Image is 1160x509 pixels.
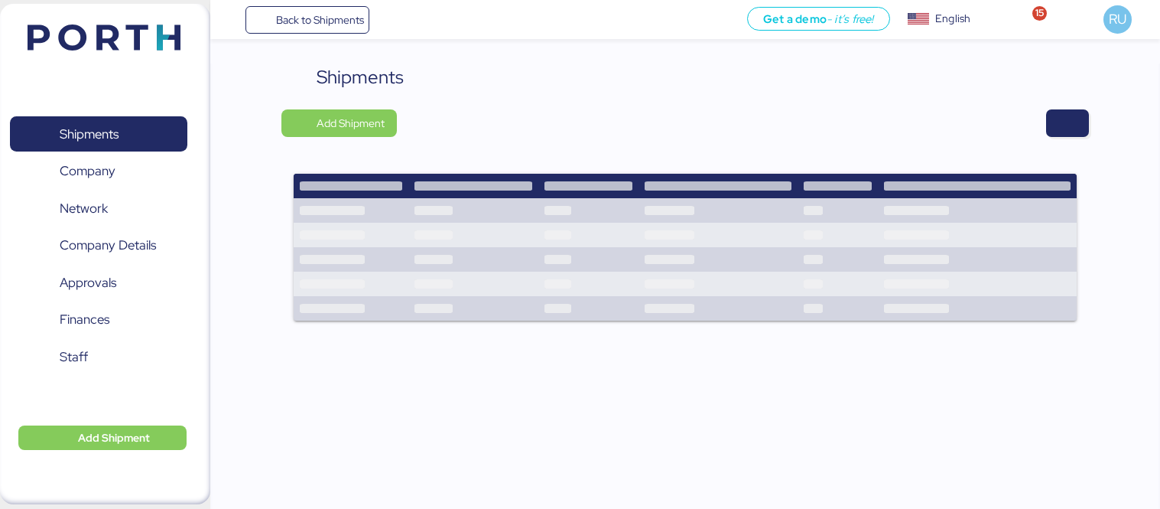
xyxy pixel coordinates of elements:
[60,346,88,368] span: Staff
[18,426,187,450] button: Add Shipment
[281,109,397,137] button: Add Shipment
[935,11,970,27] div: English
[78,429,150,447] span: Add Shipment
[317,114,385,132] span: Add Shipment
[60,234,156,256] span: Company Details
[1109,9,1126,29] span: RU
[10,302,187,338] a: Finances
[219,7,245,33] button: Menu
[60,160,115,182] span: Company
[245,6,370,34] a: Back to Shipments
[276,11,364,29] span: Back to Shipments
[10,339,187,374] a: Staff
[10,191,187,226] a: Network
[60,197,108,220] span: Network
[60,272,116,294] span: Approvals
[10,228,187,263] a: Company Details
[317,64,404,91] div: Shipments
[10,265,187,300] a: Approvals
[60,123,119,145] span: Shipments
[10,116,187,152] a: Shipments
[60,308,109,331] span: Finances
[10,154,187,189] a: Company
